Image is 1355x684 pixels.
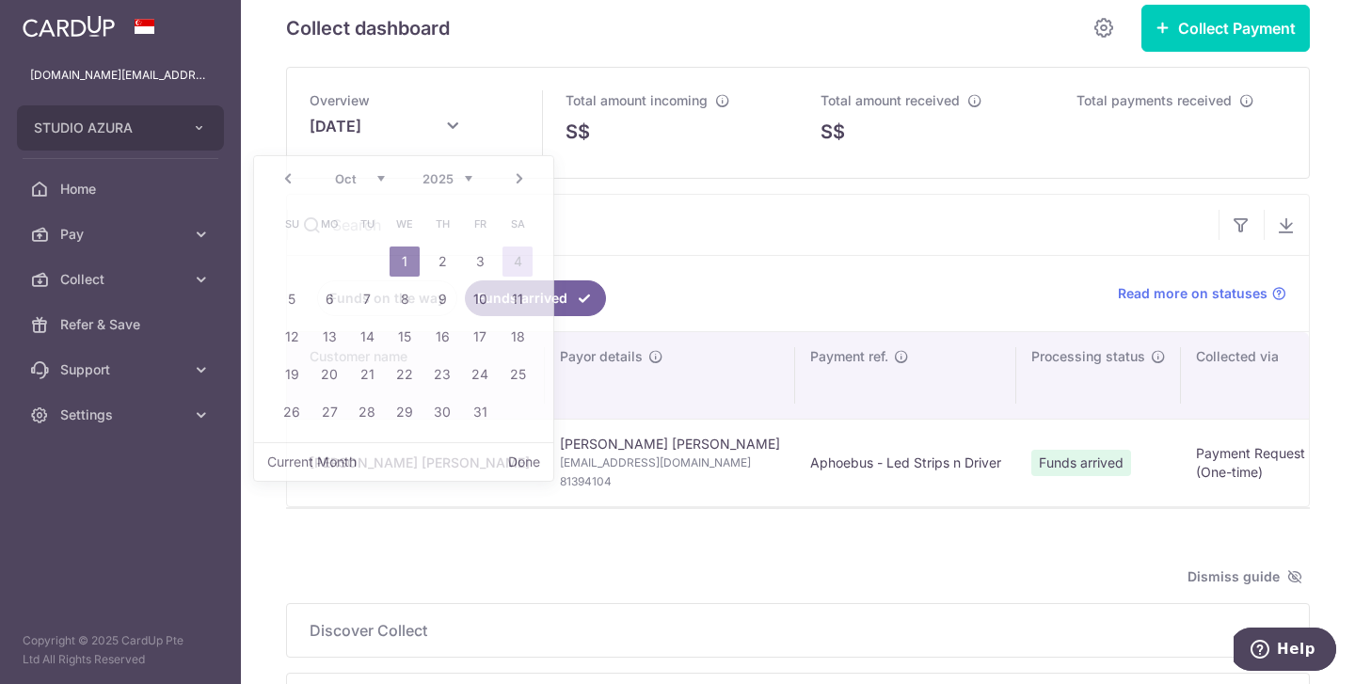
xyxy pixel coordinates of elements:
h5: Collect dashboard [286,13,450,43]
iframe: Opens a widget where you can find more information [1234,628,1336,675]
a: 27 [314,397,344,427]
span: Funds arrived [1031,450,1131,476]
a: 28 [352,397,382,427]
span: Sunday [277,209,307,239]
span: Payor details [560,347,643,366]
a: 5 [277,284,307,314]
a: Next [508,167,531,190]
span: 81394104 [560,472,780,491]
span: Total amount incoming [566,92,708,108]
th: Collected via [1181,332,1320,419]
span: Saturday [502,209,533,239]
th: Processing status [1016,332,1181,419]
a: 8 [390,284,420,314]
span: Pay [60,225,184,244]
a: 2 [427,247,457,277]
input: Search [287,195,1219,255]
a: 24 [465,359,495,390]
span: Processing status [1031,347,1145,366]
button: STUDIO AZURA [17,105,224,151]
span: Dismiss guide [1188,565,1302,588]
a: 21 [352,359,382,390]
span: Read more on statuses [1118,284,1267,303]
span: Support [60,360,184,379]
a: 20 [314,359,344,390]
p: Discover Collect [310,619,1286,642]
a: 22 [390,359,420,390]
a: Read more on statuses [1118,284,1286,303]
span: Total amount received [821,92,960,108]
a: 26 [277,397,307,427]
td: Aphoebus - Led Strips n Driver [795,419,1016,506]
a: 9 [427,284,457,314]
span: Settings [60,406,184,424]
span: Payment ref. [810,347,888,366]
a: 25 [502,359,533,390]
span: Refer & Save [60,315,184,334]
a: 18 [502,322,533,352]
a: 3 [465,247,495,277]
span: [EMAIL_ADDRESS][DOMAIN_NAME] [560,453,780,472]
span: Monday [314,209,344,239]
td: Payment Request (One-time) [1181,419,1320,506]
img: CardUp [23,15,115,38]
a: 10 [465,284,495,314]
a: Prev [277,167,299,190]
span: Home [60,180,184,199]
td: [PERSON_NAME] [PERSON_NAME] [545,419,795,506]
p: [DOMAIN_NAME][EMAIL_ADDRESS][DOMAIN_NAME] [30,66,211,85]
span: STUDIO AZURA [34,119,173,137]
button: Done [501,450,549,475]
span: Collect [60,270,184,289]
span: Friday [465,209,495,239]
span: S$ [566,118,590,146]
span: Tuesday [352,209,382,239]
a: 23 [427,359,457,390]
a: 11 [502,284,533,314]
a: 17 [465,322,495,352]
a: 31 [465,397,495,427]
span: Total payments received [1076,92,1232,108]
span: Wednesday [390,209,420,239]
a: 7 [352,284,382,314]
a: 1 [390,247,420,277]
span: Help [43,13,82,30]
a: 6 [314,284,344,314]
a: 12 [277,322,307,352]
a: 14 [352,322,382,352]
span: S$ [821,118,845,146]
a: 19 [277,359,307,390]
th: Payment ref. [795,332,1016,419]
a: 4 [502,247,533,277]
a: 13 [314,322,344,352]
span: Overview [310,92,370,108]
th: Payor details [545,332,795,419]
button: Current Month [260,450,365,475]
span: Thursday [427,209,457,239]
a: 16 [427,322,457,352]
a: 30 [427,397,457,427]
span: Discover Collect [310,619,1264,642]
a: 29 [390,397,420,427]
a: 15 [390,322,420,352]
button: Collect Payment [1141,5,1310,52]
